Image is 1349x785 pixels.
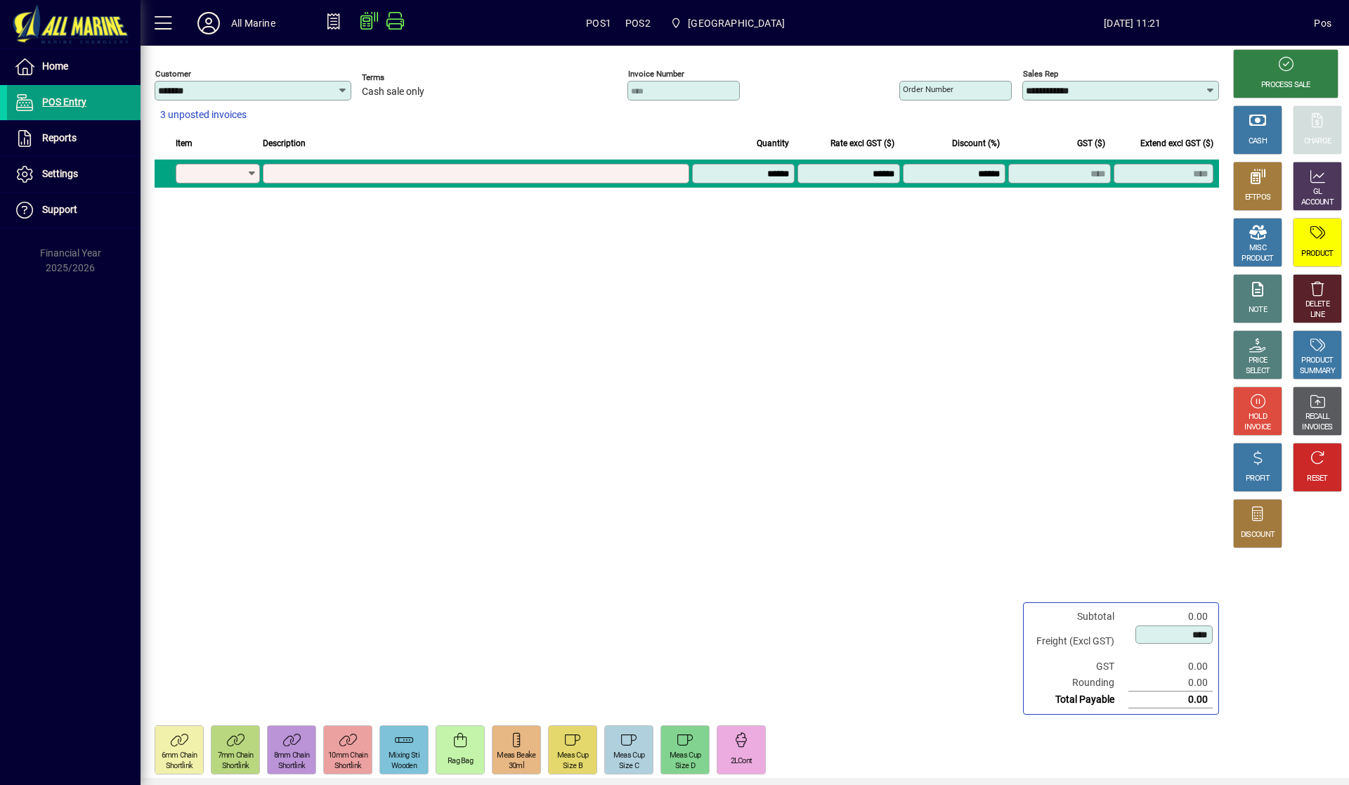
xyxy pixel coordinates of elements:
[497,751,535,761] div: Meas Beake
[1077,136,1105,151] span: GST ($)
[757,136,789,151] span: Quantity
[1302,422,1332,433] div: INVOICES
[1261,80,1310,91] div: PROCESS SALE
[688,12,785,34] span: [GEOGRAPHIC_DATA]
[245,200,269,212] em: mark
[162,751,197,761] div: 6mm Chain
[1246,366,1270,377] div: SELECT
[675,761,695,772] div: Size D
[1128,692,1213,708] td: 0.00
[557,751,588,761] div: Meas Cup
[1314,12,1331,34] div: Pos
[166,230,221,241] span: 021 455463
[1029,675,1128,692] td: Rounding
[903,84,953,94] mat-label: Order number
[362,73,446,82] span: Terms
[184,282,348,293] span: [EMAIL_ADDRESS][DOMAIN_NAME]
[1249,136,1267,147] div: CASH
[563,761,582,772] div: Size B
[619,761,639,772] div: Size C
[391,761,417,772] div: Wooden
[1128,675,1213,692] td: 0.00
[328,751,367,761] div: 10mm Chain
[186,11,231,36] button: Profile
[184,297,243,308] span: 0274934317
[509,761,524,772] div: 30ml
[1029,659,1128,675] td: GST
[184,134,240,145] span: 09 4360481
[1249,356,1267,366] div: PRICE
[166,761,193,772] div: Shortlink
[1128,659,1213,675] td: 0.00
[42,60,68,72] span: Home
[1244,422,1270,433] div: INVOICE
[1301,356,1333,366] div: PRODUCT
[274,751,310,761] div: 8mm Chain
[218,751,254,761] div: 7mm Chain
[1242,254,1273,264] div: PRODUCT
[1249,412,1267,422] div: HOLD
[1029,609,1128,625] td: Subtotal
[1313,187,1322,197] div: GL
[1304,136,1331,147] div: CHARGE
[362,86,424,98] span: Cash sale only
[625,12,651,34] span: POS2
[613,751,644,761] div: Meas Cup
[952,136,1000,151] span: Discount (%)
[830,136,894,151] span: Rate excl GST ($)
[155,69,191,79] mat-label: Customer
[263,215,318,226] span: 021 455463
[628,69,684,79] mat-label: Invoice number
[1301,249,1333,259] div: PRODUCT
[7,121,141,156] a: Reports
[1301,197,1334,208] div: ACCOUNT
[1245,193,1271,203] div: EFTPOS
[1241,530,1275,540] div: DISCOUNT
[155,106,365,158] mat-option: 11443 - Mark Webby
[201,267,225,278] em: Mark
[227,119,241,130] em: We
[448,756,473,767] div: Rag Bag
[1140,136,1213,151] span: Extend excl GST ($)
[201,119,225,130] em: Mark
[166,117,258,132] div: 11443 - bby
[1310,310,1324,320] div: LINE
[1246,474,1270,484] div: PROFIT
[42,204,77,215] span: Support
[951,12,1314,34] span: [DATE] 11:21
[334,761,362,772] div: Shortlink
[1305,299,1329,310] div: DELETE
[7,193,141,228] a: Support
[1249,243,1266,254] div: MISC
[166,266,354,280] div: 31753 - [PERSON_NAME]
[7,49,141,84] a: Home
[278,761,306,772] div: Shortlink
[1023,69,1058,79] mat-label: Sales rep
[155,158,365,254] mat-option: 30422 - Chris Hay T/A GRUFFLO
[166,169,354,184] div: 30422 - [PERSON_NAME] T/A GRUFFLO
[1305,412,1330,422] div: RECALL
[1029,625,1128,659] td: Freight (Excl GST)
[42,132,77,143] span: Reports
[42,168,78,179] span: Settings
[586,12,611,34] span: POS1
[1300,366,1335,377] div: SUMMARY
[222,761,249,772] div: Shortlink
[665,11,790,36] span: Port Road
[731,756,752,767] div: 2LCont
[670,751,700,761] div: Meas Cup
[231,12,275,34] div: All Marine
[1249,305,1267,316] div: NOTE
[1029,692,1128,708] td: Total Payable
[155,254,365,321] mat-option: 31753 - Mark Semmens
[1307,474,1328,484] div: RESET
[7,157,141,192] a: Settings
[42,96,86,108] span: POS Entry
[166,200,354,226] span: [PERSON_NAME] [EMAIL_ADDRESS][DOMAIN_NAME]
[389,751,419,761] div: Mixing Sti
[1128,609,1213,625] td: 0.00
